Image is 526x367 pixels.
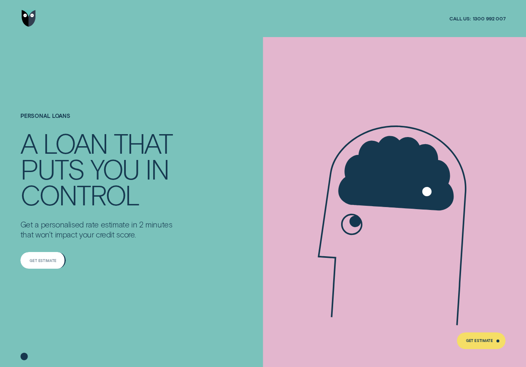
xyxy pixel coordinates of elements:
p: Get a personalised rate estimate in 2 minutes that won't impact your credit score. [20,220,181,240]
a: Call us:1300 992 007 [449,15,506,22]
span: Call us: [449,15,471,22]
img: Wisr [22,10,35,27]
a: Get Estimate [457,332,506,349]
div: Get Estimate [30,259,56,262]
a: Get Estimate [20,252,66,269]
div: IN [145,156,169,182]
div: YOU [90,156,139,182]
h4: A LOAN THAT PUTS YOU IN CONTROL [20,130,181,207]
div: THAT [114,130,172,156]
div: CONTROL [20,182,139,207]
div: PUTS [20,156,84,182]
span: 1300 992 007 [473,15,506,22]
div: LOAN [43,130,107,156]
h1: Personal Loans [20,113,181,130]
div: A [20,130,37,156]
